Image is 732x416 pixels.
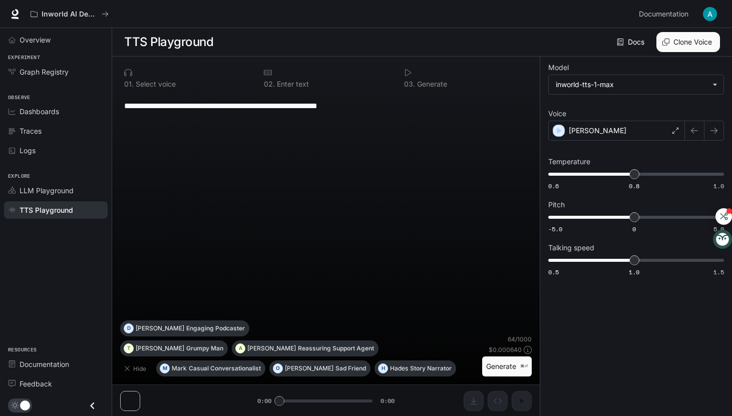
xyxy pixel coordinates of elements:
[489,345,522,354] p: $ 0.000640
[20,106,59,117] span: Dashboards
[269,360,371,376] button: O[PERSON_NAME]Sad Friend
[20,205,73,215] span: TTS Playground
[548,225,562,233] span: -5.0
[556,80,707,90] div: inworld-tts-1-max
[20,399,30,410] span: Dark mode toggle
[20,185,74,196] span: LLM Playground
[26,4,113,24] button: All workspaces
[156,360,265,376] button: MMarkCasual Conversationalist
[415,81,447,88] p: Generate
[508,335,532,343] p: 64 / 1000
[615,32,648,52] a: Docs
[639,8,688,21] span: Documentation
[124,81,134,88] p: 0 1 .
[20,126,42,136] span: Traces
[124,320,133,336] div: D
[404,81,415,88] p: 0 3 .
[548,268,559,276] span: 0.5
[124,32,213,52] h1: TTS Playground
[375,360,456,376] button: HHadesStory Narrator
[81,395,104,416] button: Close drawer
[20,359,69,369] span: Documentation
[298,345,374,351] p: Reassuring Support Agent
[275,81,309,88] p: Enter text
[548,244,594,251] p: Talking speed
[335,365,366,371] p: Sad Friend
[4,63,108,81] a: Graph Registry
[236,340,245,356] div: A
[4,142,108,159] a: Logs
[134,81,176,88] p: Select voice
[42,10,98,19] p: Inworld AI Demos
[124,340,133,356] div: T
[20,35,51,45] span: Overview
[379,360,388,376] div: H
[189,365,261,371] p: Casual Conversationalist
[390,365,408,371] p: Hades
[569,126,626,136] p: [PERSON_NAME]
[4,122,108,140] a: Traces
[120,340,228,356] button: T[PERSON_NAME]Grumpy Man
[548,64,569,71] p: Model
[285,365,333,371] p: [PERSON_NAME]
[549,75,723,94] div: inworld-tts-1-max
[136,345,184,351] p: [PERSON_NAME]
[4,355,108,373] a: Documentation
[4,375,108,392] a: Feedback
[632,225,636,233] span: 0
[20,378,52,389] span: Feedback
[713,268,724,276] span: 1.5
[186,345,223,351] p: Grumpy Man
[160,360,169,376] div: M
[264,81,275,88] p: 0 2 .
[20,67,69,77] span: Graph Registry
[635,4,696,24] a: Documentation
[136,325,184,331] p: [PERSON_NAME]
[247,345,296,351] p: [PERSON_NAME]
[520,363,528,369] p: ⌘⏎
[4,31,108,49] a: Overview
[172,365,187,371] p: Mark
[548,158,590,165] p: Temperature
[4,103,108,120] a: Dashboards
[232,340,379,356] button: A[PERSON_NAME]Reassuring Support Agent
[548,110,566,117] p: Voice
[410,365,452,371] p: Story Narrator
[120,360,152,376] button: Hide
[548,201,565,208] p: Pitch
[482,356,532,377] button: Generate⌘⏎
[4,182,108,199] a: LLM Playground
[700,4,720,24] button: User avatar
[656,32,720,52] button: Clone Voice
[273,360,282,376] div: O
[703,7,717,21] img: User avatar
[713,182,724,190] span: 1.0
[120,320,249,336] button: D[PERSON_NAME]Engaging Podcaster
[186,325,245,331] p: Engaging Podcaster
[4,201,108,219] a: TTS Playground
[629,268,639,276] span: 1.0
[629,182,639,190] span: 0.8
[548,182,559,190] span: 0.6
[20,145,36,156] span: Logs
